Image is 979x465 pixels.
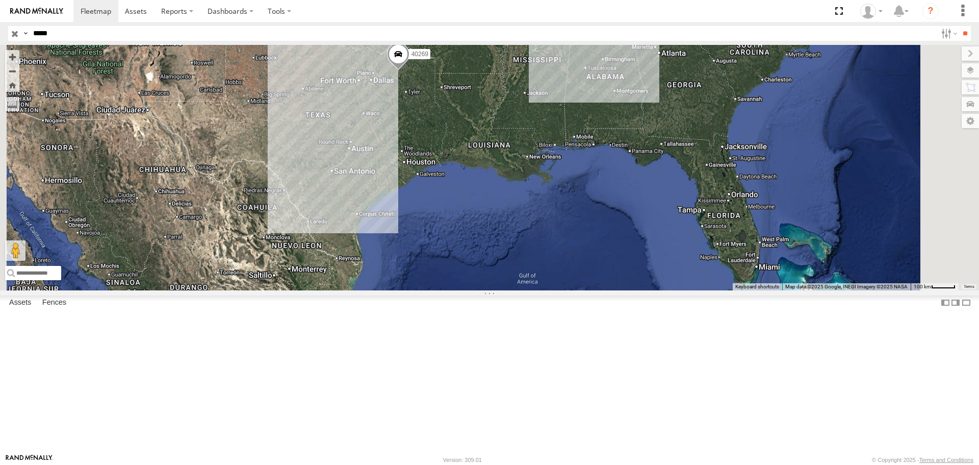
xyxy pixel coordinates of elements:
button: Drag Pegman onto the map to open Street View [5,240,25,261]
button: Zoom in [5,50,19,64]
label: Search Query [21,26,30,41]
span: Map data ©2025 Google, INEGI Imagery ©2025 NASA [785,284,908,289]
label: Measure [5,97,19,111]
label: Assets [4,296,36,310]
div: © Copyright 2025 - [872,457,973,463]
label: Search Filter Options [937,26,959,41]
label: Fences [37,296,71,310]
button: Zoom out [5,64,19,78]
button: Map Scale: 100 km per 44 pixels [911,283,959,290]
a: Terms and Conditions [919,457,973,463]
i: ? [922,3,939,19]
label: Map Settings [962,114,979,128]
img: rand-logo.svg [10,8,63,15]
button: Zoom Home [5,78,19,92]
div: Version: 309.01 [443,457,482,463]
a: Visit our Website [6,455,53,465]
span: 40269 [411,51,428,58]
button: Keyboard shortcuts [735,283,779,290]
label: Hide Summary Table [961,296,971,310]
div: Aurora Salinas [857,4,886,19]
label: Dock Summary Table to the Left [940,296,950,310]
label: Dock Summary Table to the Right [950,296,961,310]
a: Terms (opens in new tab) [964,284,974,288]
span: 100 km [914,284,931,289]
